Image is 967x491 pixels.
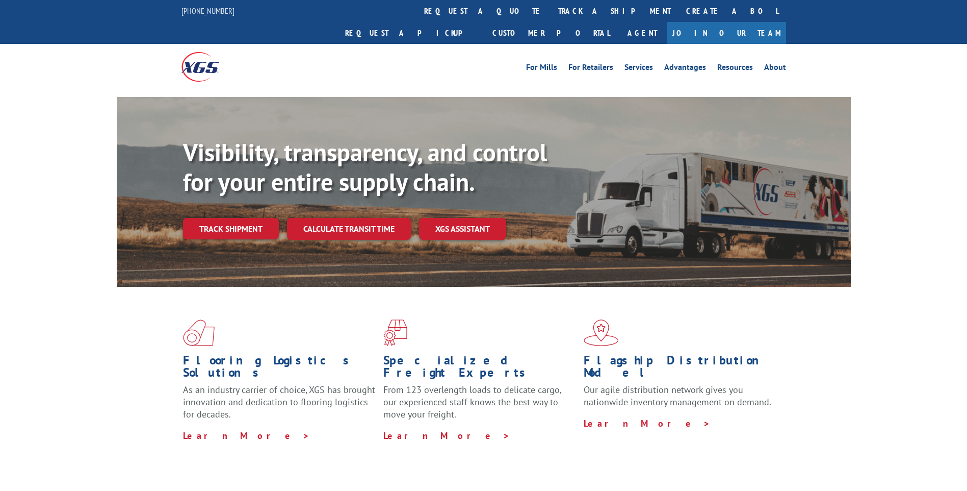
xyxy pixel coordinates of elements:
h1: Flagship Distribution Model [584,354,776,384]
a: [PHONE_NUMBER] [181,6,234,16]
img: xgs-icon-flagship-distribution-model-red [584,320,619,346]
a: Calculate transit time [287,218,411,240]
p: From 123 overlength loads to delicate cargo, our experienced staff knows the best way to move you... [383,384,576,429]
a: Advantages [664,63,706,75]
a: Learn More > [383,430,510,441]
h1: Specialized Freight Experts [383,354,576,384]
img: xgs-icon-focused-on-flooring-red [383,320,407,346]
b: Visibility, transparency, and control for your entire supply chain. [183,136,547,198]
a: Agent [617,22,667,44]
a: Customer Portal [485,22,617,44]
h1: Flooring Logistics Solutions [183,354,376,384]
a: XGS ASSISTANT [419,218,506,240]
a: For Mills [526,63,557,75]
a: Join Our Team [667,22,786,44]
img: xgs-icon-total-supply-chain-intelligence-red [183,320,215,346]
a: Services [624,63,653,75]
a: Learn More > [584,418,711,429]
span: Our agile distribution network gives you nationwide inventory management on demand. [584,384,771,408]
a: Track shipment [183,218,279,239]
span: As an industry carrier of choice, XGS has brought innovation and dedication to flooring logistics... [183,384,375,420]
a: About [764,63,786,75]
a: Request a pickup [337,22,485,44]
a: Resources [717,63,753,75]
a: For Retailers [568,63,613,75]
a: Learn More > [183,430,310,441]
